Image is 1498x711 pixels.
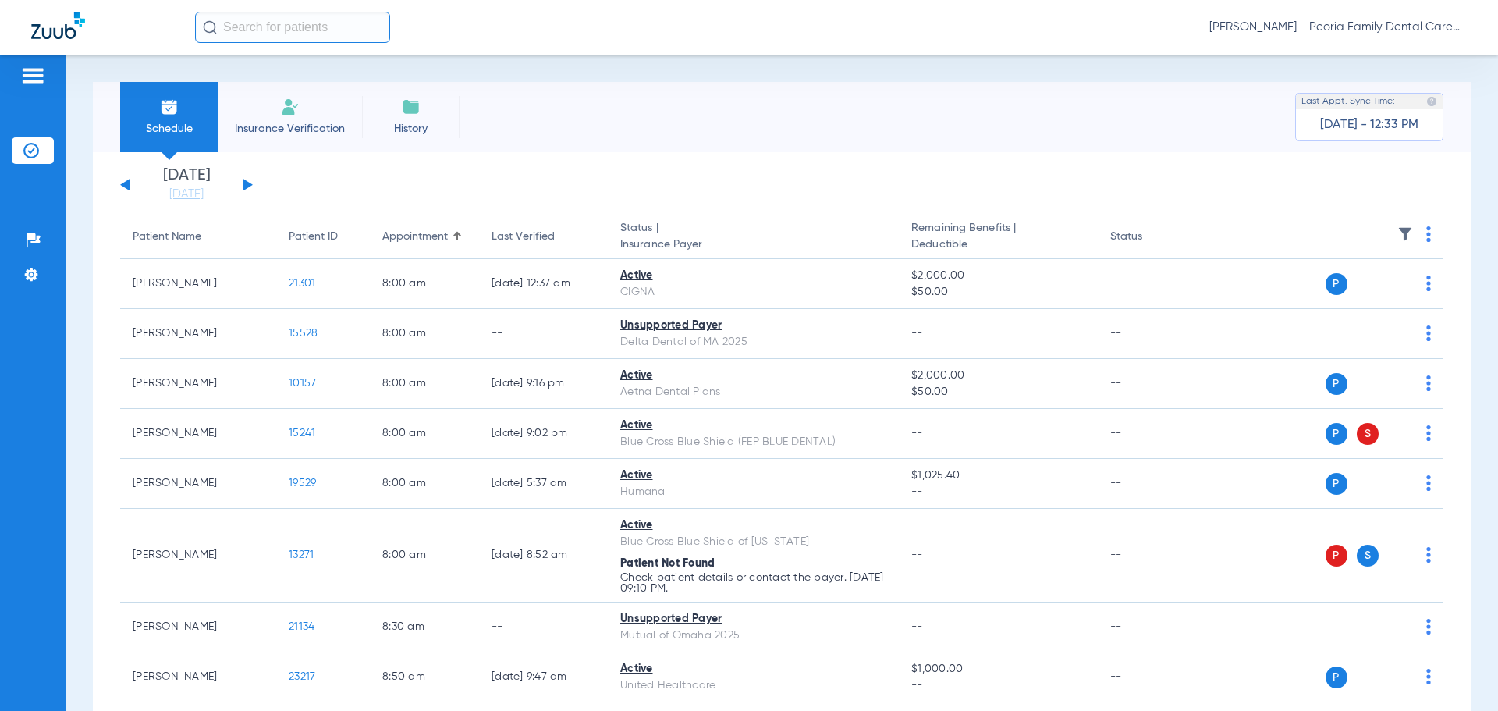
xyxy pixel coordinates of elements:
[1098,215,1203,259] th: Status
[899,215,1097,259] th: Remaining Benefits |
[911,484,1084,500] span: --
[620,558,715,569] span: Patient Not Found
[1426,475,1431,491] img: group-dot-blue.svg
[132,121,206,137] span: Schedule
[911,328,923,339] span: --
[911,549,923,560] span: --
[620,517,886,534] div: Active
[289,428,315,439] span: 15241
[1301,94,1395,109] span: Last Appt. Sync Time:
[289,671,315,682] span: 23217
[289,229,357,245] div: Patient ID
[1326,667,1347,688] span: P
[120,603,276,652] td: [PERSON_NAME]
[229,121,350,137] span: Insurance Verification
[120,509,276,603] td: [PERSON_NAME]
[120,652,276,702] td: [PERSON_NAME]
[374,121,448,137] span: History
[1426,96,1437,107] img: last sync help info
[1326,545,1347,567] span: P
[120,459,276,509] td: [PERSON_NAME]
[911,621,923,632] span: --
[620,318,886,334] div: Unsupported Payer
[1357,423,1379,445] span: S
[620,611,886,627] div: Unsupported Payer
[31,12,85,39] img: Zuub Logo
[1426,276,1431,291] img: group-dot-blue.svg
[281,98,300,116] img: Manual Insurance Verification
[160,98,179,116] img: Schedule
[1426,425,1431,441] img: group-dot-blue.svg
[479,359,608,409] td: [DATE] 9:16 PM
[1320,117,1418,133] span: [DATE] - 12:33 PM
[1098,309,1203,359] td: --
[370,652,479,702] td: 8:50 AM
[911,677,1084,694] span: --
[1357,545,1379,567] span: S
[133,229,264,245] div: Patient Name
[620,418,886,434] div: Active
[120,409,276,459] td: [PERSON_NAME]
[120,309,276,359] td: [PERSON_NAME]
[289,478,316,489] span: 19529
[620,334,886,350] div: Delta Dental of MA 2025
[1098,359,1203,409] td: --
[1426,547,1431,563] img: group-dot-blue.svg
[1426,325,1431,341] img: group-dot-blue.svg
[620,467,886,484] div: Active
[911,368,1084,384] span: $2,000.00
[479,603,608,652] td: --
[620,268,886,284] div: Active
[620,661,886,677] div: Active
[20,66,45,85] img: hamburger-icon
[140,168,233,202] li: [DATE]
[203,20,217,34] img: Search Icon
[1098,509,1203,603] td: --
[479,309,608,359] td: --
[1426,669,1431,684] img: group-dot-blue.svg
[133,229,201,245] div: Patient Name
[1098,603,1203,652] td: --
[382,229,467,245] div: Appointment
[370,509,479,603] td: 8:00 AM
[620,236,886,253] span: Insurance Payer
[195,12,390,43] input: Search for patients
[120,259,276,309] td: [PERSON_NAME]
[289,278,315,289] span: 21301
[370,259,479,309] td: 8:00 AM
[620,572,886,594] p: Check patient details or contact the payer. [DATE] 09:10 PM.
[620,534,886,550] div: Blue Cross Blue Shield of [US_STATE]
[370,409,479,459] td: 8:00 AM
[289,549,314,560] span: 13271
[1098,409,1203,459] td: --
[608,215,899,259] th: Status |
[289,621,314,632] span: 21134
[370,603,479,652] td: 8:30 AM
[479,459,608,509] td: [DATE] 5:37 AM
[120,359,276,409] td: [PERSON_NAME]
[911,284,1084,300] span: $50.00
[620,484,886,500] div: Humana
[289,328,318,339] span: 15528
[479,652,608,702] td: [DATE] 9:47 AM
[1098,459,1203,509] td: --
[911,661,1084,677] span: $1,000.00
[1426,375,1431,391] img: group-dot-blue.svg
[289,229,338,245] div: Patient ID
[620,677,886,694] div: United Healthcare
[1326,273,1347,295] span: P
[479,259,608,309] td: [DATE] 12:37 AM
[1426,226,1431,242] img: group-dot-blue.svg
[911,268,1084,284] span: $2,000.00
[370,309,479,359] td: 8:00 AM
[479,409,608,459] td: [DATE] 9:02 PM
[620,627,886,644] div: Mutual of Omaha 2025
[370,359,479,409] td: 8:00 AM
[1326,373,1347,395] span: P
[382,229,448,245] div: Appointment
[911,428,923,439] span: --
[492,229,595,245] div: Last Verified
[911,467,1084,484] span: $1,025.40
[492,229,555,245] div: Last Verified
[479,509,608,603] td: [DATE] 8:52 AM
